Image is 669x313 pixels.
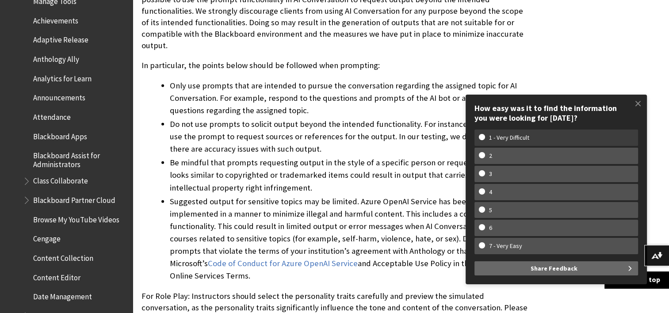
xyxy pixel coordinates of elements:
w-span: 5 [479,206,502,214]
li: Suggested output for sensitive topics may be limited. Azure OpenAI Service has been trained and i... [170,195,529,282]
span: Anthology Ally [33,52,79,64]
span: Class Collaborate [33,174,88,186]
li: Be mindful that prompts requesting output in the style of a specific person or requesting output ... [170,156,529,194]
span: Achievements [33,13,78,25]
w-span: 4 [479,188,502,196]
span: Announcements [33,90,85,102]
li: Do not use prompts to solicit output beyond the intended functionality. For instance, you should ... [170,118,529,155]
span: Analytics for Learn [33,71,92,83]
p: In particular, the points below should be followed when prompting: [141,60,529,71]
w-span: 1 - Very Difficult [479,134,539,141]
span: Attendance [33,110,71,122]
w-span: 2 [479,152,502,160]
span: Adaptive Release [33,33,88,45]
button: Share Feedback [474,261,638,275]
li: Only use prompts that are intended to pursue the conversation regarding the assigned topic for AI... [170,80,529,117]
span: Share Feedback [531,261,577,275]
span: Blackboard Assist for Administrators [33,148,126,169]
a: Code of Conduct for Azure OpenAI Service [208,258,358,269]
w-span: 3 [479,170,502,178]
span: Blackboard Partner Cloud [33,193,115,205]
span: Content Collection [33,251,93,263]
w-span: 6 [479,224,502,232]
span: Blackboard Apps [33,129,87,141]
span: Date Management [33,290,92,302]
span: Browse My YouTube Videos [33,212,119,224]
span: Content Editor [33,270,80,282]
w-span: 7 - Very Easy [479,242,532,250]
span: Cengage [33,232,61,244]
div: How easy was it to find the information you were looking for [DATE]? [474,103,638,122]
